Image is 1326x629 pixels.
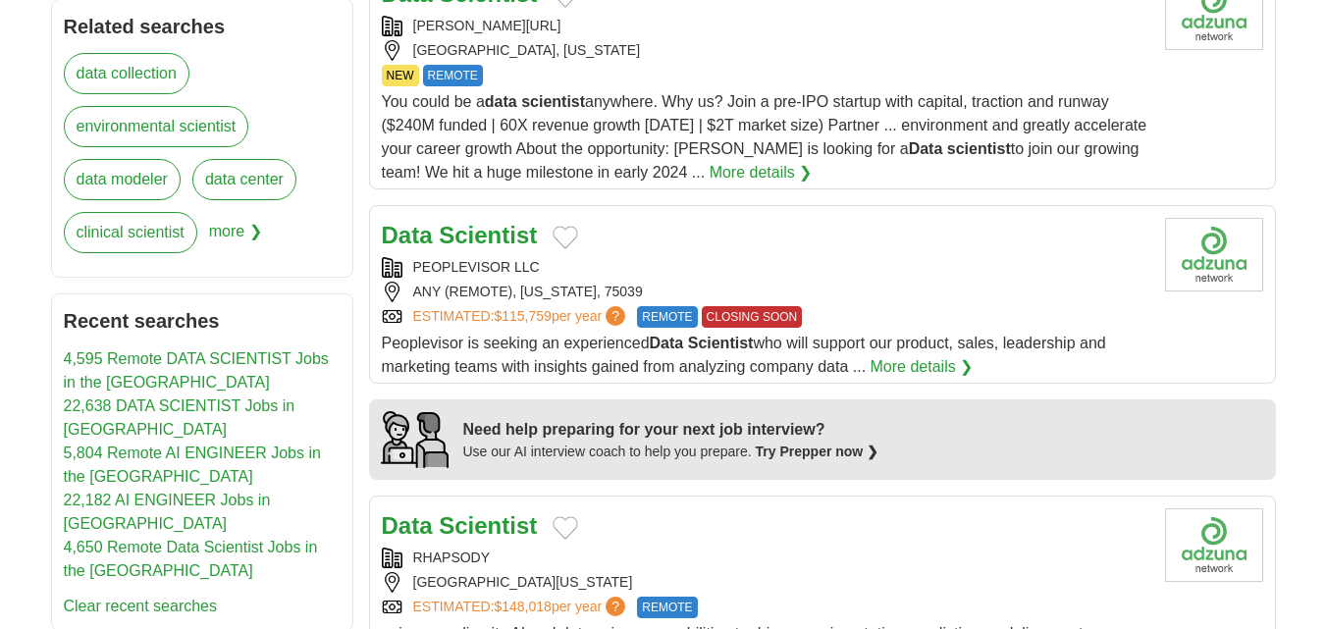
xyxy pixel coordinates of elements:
[382,40,1149,61] div: [GEOGRAPHIC_DATA], [US_STATE]
[382,222,433,248] strong: Data
[1165,508,1263,582] img: Company logo
[871,355,974,379] a: More details ❯
[64,598,218,614] a: Clear recent searches
[64,212,197,253] a: clinical scientist
[382,222,538,248] a: Data Scientist
[382,548,1149,568] div: RHAPSODY
[382,335,1106,375] span: Peoplevisor is seeking an experienced who will support our product, sales, leadership and marketi...
[413,306,630,328] a: ESTIMATED:$115,759per year?
[637,306,697,328] span: REMOTE
[382,16,1149,36] div: [PERSON_NAME][URL]
[606,306,625,326] span: ?
[64,12,341,41] h2: Related searches
[64,539,318,579] a: 4,650 Remote Data Scientist Jobs in the [GEOGRAPHIC_DATA]
[382,512,433,539] strong: Data
[637,597,697,618] span: REMOTE
[64,306,341,336] h2: Recent searches
[521,93,585,110] strong: scientist
[209,212,262,265] span: more ❯
[702,306,803,328] span: CLOSING SOON
[413,597,630,618] a: ESTIMATED:$148,018per year?
[64,492,271,532] a: 22,182 AI ENGINEER Jobs in [GEOGRAPHIC_DATA]
[192,159,296,200] a: data center
[947,140,1011,157] strong: scientist
[382,65,419,86] span: NEW
[494,599,551,614] span: $148,018
[64,159,181,200] a: data modeler
[485,93,517,110] strong: data
[382,257,1149,278] div: PEOPLEVISOR LLC
[439,512,537,539] strong: Scientist
[463,442,879,462] div: Use our AI interview coach to help you prepare.
[553,226,578,249] button: Add to favorite jobs
[909,140,943,157] strong: Data
[606,597,625,616] span: ?
[756,444,879,459] a: Try Prepper now ❯
[64,445,321,485] a: 5,804 Remote AI ENGINEER Jobs in the [GEOGRAPHIC_DATA]
[463,418,879,442] div: Need help preparing for your next job interview?
[64,106,249,147] a: environmental scientist
[64,350,329,391] a: 4,595 Remote DATA SCIENTIST Jobs in the [GEOGRAPHIC_DATA]
[382,93,1147,181] span: You could be a anywhere. Why us? Join a pre-IPO startup with capital, traction and runway ($240M ...
[710,161,813,184] a: More details ❯
[650,335,684,351] strong: Data
[423,65,483,86] span: REMOTE
[64,53,189,94] a: data collection
[688,335,754,351] strong: Scientist
[64,397,295,438] a: 22,638 DATA SCIENTIST Jobs in [GEOGRAPHIC_DATA]
[382,512,538,539] a: Data Scientist
[1165,218,1263,291] img: Company logo
[494,308,551,324] span: $115,759
[382,282,1149,302] div: ANY (REMOTE), [US_STATE], 75039
[382,572,1149,593] div: [GEOGRAPHIC_DATA][US_STATE]
[439,222,537,248] strong: Scientist
[553,516,578,540] button: Add to favorite jobs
